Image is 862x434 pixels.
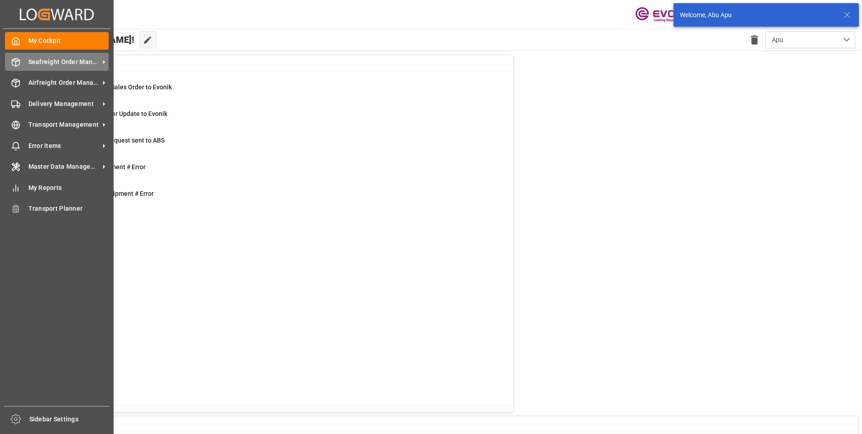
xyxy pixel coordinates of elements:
span: Error Sales Order Update to Evonik [69,110,167,117]
span: Sidebar Settings [29,415,110,424]
span: My Reports [28,183,109,193]
a: 0Pending Bkg Request sent to ABSShipment [46,136,502,155]
span: Error on Initial Sales Order to Evonik [69,83,172,91]
a: 3TU : Pre-Leg Shipment # ErrorTransport Unit [46,189,502,208]
span: Transport Planner [28,204,109,213]
a: Transport Planner [5,200,109,217]
a: 0Error Sales Order Update to EvonikShipment [46,109,502,128]
span: Error Items [28,141,100,151]
a: My Cockpit [5,32,109,50]
img: Evonik-brand-mark-Deep-Purple-RGB.jpeg_1700498283.jpeg [635,7,694,23]
span: Airfreight Order Management [28,78,100,88]
button: open menu [765,31,855,48]
a: My Reports [5,179,109,196]
span: Pending Bkg Request sent to ABS [69,137,165,144]
span: Apu [772,35,783,45]
a: 4Main-Leg Shipment # ErrorShipment [46,162,502,181]
span: Seafreight Order Management [28,57,100,67]
span: Master Data Management [28,162,100,171]
a: 0Error on Initial Sales Order to EvonikShipment [46,83,502,102]
div: Welcome, Abu Apu [680,10,835,20]
span: Delivery Management [28,99,100,109]
span: My Cockpit [28,36,109,46]
span: Hello [PERSON_NAME]! [37,31,134,48]
span: Transport Management [28,120,100,129]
